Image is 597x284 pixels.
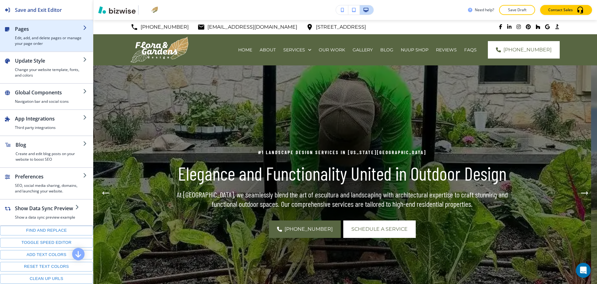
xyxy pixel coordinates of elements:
span: Schedule a Service [351,225,408,233]
h4: Third party integrations [15,125,83,130]
button: Contact Sales [540,5,592,15]
p: Elegance and Functionality United in Outdoor Design [166,162,518,184]
p: NUUP SHOP [401,47,428,53]
h4: Show a data sync preview example [15,215,75,220]
p: HOME [238,47,252,53]
button: Previous Hero Image [99,187,112,199]
h3: Need help? [475,7,494,13]
p: Contact Sales [548,7,573,13]
button: Schedule a Service [343,220,416,238]
p: [PHONE_NUMBER] [141,22,189,32]
p: At [GEOGRAPHIC_DATA], we seamlessly blend the art of escultura and landscaping with architectural... [166,190,518,209]
h2: Update Style [15,57,83,64]
div: Open Intercom Messenger [576,263,591,278]
a: [EMAIL_ADDRESS][DOMAIN_NAME] [197,22,297,32]
h4: Change your website template, fonts, and colors [15,67,83,78]
img: Bizwise Logo [98,6,136,14]
p: BLOG [380,47,393,53]
span: [PHONE_NUMBER] [285,225,333,233]
h4: Edit, add, and delete pages or manage your page order [15,35,83,46]
a: [STREET_ADDRESS] [306,22,366,32]
span: [PHONE_NUMBER] [503,46,552,54]
a: [PHONE_NUMBER] [269,220,341,238]
h4: Create and edit blog posts on your website to boost SEO [16,151,83,162]
h2: Global Components [15,89,83,96]
p: Save Draft [507,7,527,13]
button: Next Hero Image [578,187,591,199]
p: [STREET_ADDRESS] [316,22,366,32]
p: OUR WORK [319,47,345,53]
a: [PHONE_NUMBER] [488,41,560,59]
button: Save Draft [499,5,535,15]
p: #1 LANDSCAPE DESIGN SERVICES IN [US_STATE][GEOGRAPHIC_DATA] [166,149,518,156]
p: REVIEWS [436,47,457,53]
p: ABOUT [260,47,276,53]
p: FAQS [464,47,477,53]
p: [EMAIL_ADDRESS][DOMAIN_NAME] [207,22,297,32]
div: Next Slide [578,187,591,199]
p: SERVICES [283,47,305,53]
h4: Navigation bar and social icons [15,99,83,104]
h2: Save and Exit Editor [15,6,62,14]
div: Previous Slide [99,187,112,199]
img: Your Logo [141,6,158,14]
h2: Show Data Sync Preview [15,205,75,212]
a: [PHONE_NUMBER] [131,22,189,32]
h2: App Integrations [15,115,83,122]
h4: SEO, social media sharing, domains, and launching your website. [15,183,83,194]
h2: Preferences [15,173,83,180]
h2: Pages [15,25,83,33]
h2: Blog [16,141,83,149]
img: Flora & Gardens Design [131,36,188,63]
p: GALLERY [353,47,373,53]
